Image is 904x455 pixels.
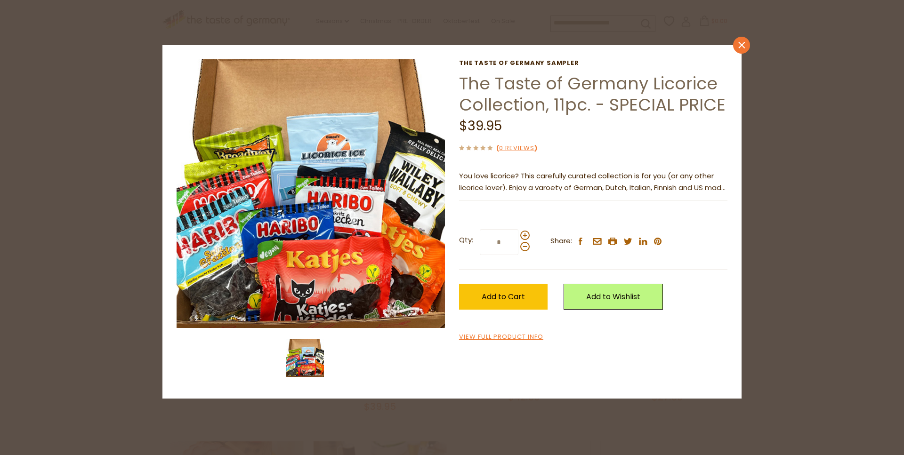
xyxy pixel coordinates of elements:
img: The Taste of Germany Licorice Collection, 11pc. - SPECIAL PRICE [286,339,324,377]
strong: Qty: [459,234,473,246]
a: View Full Product Info [459,332,543,342]
input: Qty: [480,229,518,255]
span: ( ) [496,144,537,152]
a: The Taste of Germany Sampler [459,59,727,67]
span: $39.95 [459,117,502,135]
button: Add to Cart [459,284,548,310]
span: Add to Cart [482,291,525,302]
span: Share: [550,235,572,247]
img: The Taste of Germany Licorice Collection, 11pc. - SPECIAL PRICE [177,59,445,328]
a: 0 Reviews [499,144,534,153]
a: Add to Wishlist [564,284,663,310]
p: You love licorice? This carefully curated collection is for you (or any other licorice lover). En... [459,170,727,194]
a: The Taste of Germany Licorice Collection, 11pc. - SPECIAL PRICE [459,72,726,117]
